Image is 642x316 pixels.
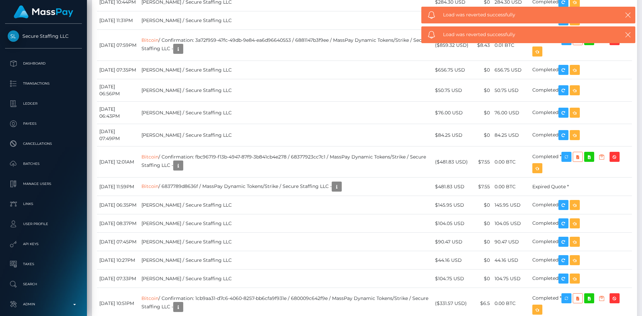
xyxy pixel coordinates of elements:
[8,219,79,229] p: User Profile
[8,119,79,129] p: Payees
[8,179,79,189] p: Manage Users
[8,299,79,309] p: Admin
[8,239,79,249] p: API Keys
[443,31,608,38] span: Load was reverted successfully
[8,79,79,89] p: Transactions
[8,159,79,169] p: Batches
[8,279,79,289] p: Search
[8,199,79,209] p: Links
[14,5,73,18] img: MassPay Logo
[8,259,79,269] p: Taxes
[8,59,79,69] p: Dashboard
[8,139,79,149] p: Cancellations
[5,33,82,39] span: Secure Staffing LLC
[8,99,79,109] p: Ledger
[8,30,19,42] img: Secure Staffing LLC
